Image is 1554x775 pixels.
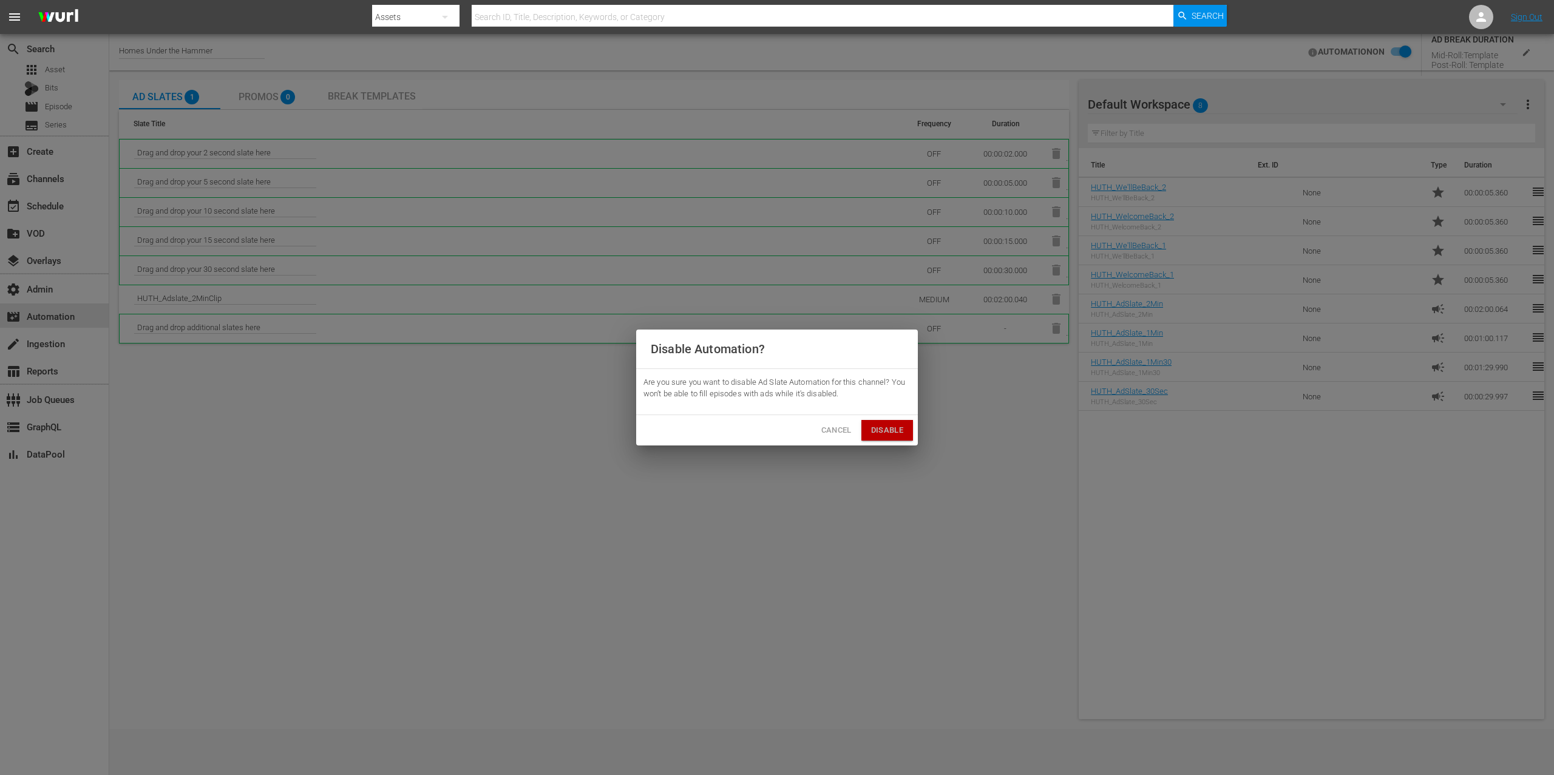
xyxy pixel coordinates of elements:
span: Search [1192,5,1224,27]
h2: Disable Automation? [651,339,903,359]
span: Cancel [821,424,852,438]
span: menu [7,10,22,24]
button: Disable [861,420,913,441]
a: Sign Out [1511,12,1542,22]
p: Are you sure you want to disable Ad Slate Automation for this channel? You won’t be able to fill ... [643,376,911,400]
span: Disable [871,424,903,438]
img: ans4CAIJ8jUAAAAAAAAAAAAAAAAAAAAAAAAgQb4GAAAAAAAAAAAAAAAAAAAAAAAAJMjXAAAAAAAAAAAAAAAAAAAAAAAAgAT5G... [29,3,87,32]
button: Cancel [816,420,857,441]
